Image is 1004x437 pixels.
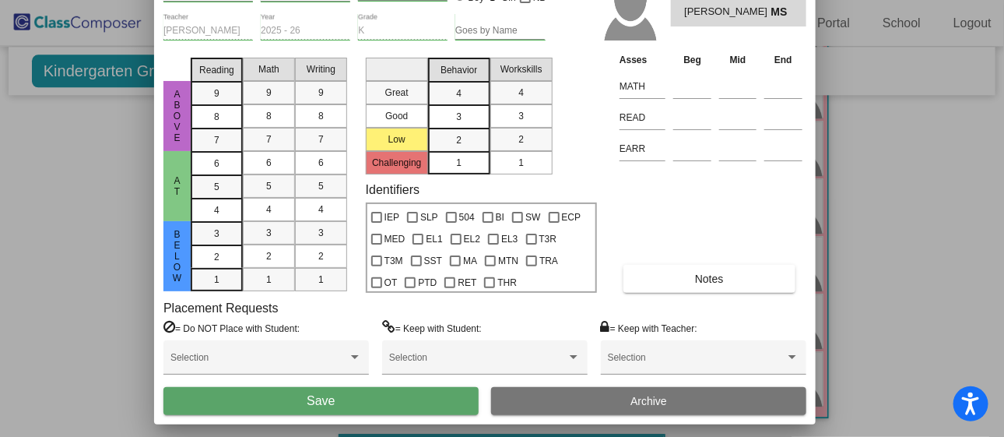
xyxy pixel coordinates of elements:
th: Mid [715,51,760,69]
span: PTD [418,273,437,292]
span: 504 [459,208,475,227]
span: 1 [318,273,324,287]
span: 2 [518,132,524,146]
span: MTN [498,252,518,270]
span: Behavior [441,63,477,77]
input: goes by name [455,26,545,37]
span: 3 [318,226,324,240]
label: = Do NOT Place with Student: [163,320,300,336]
span: 4 [214,203,219,217]
input: assessment [620,137,665,160]
span: 6 [318,156,324,170]
span: THR [497,273,517,292]
span: 7 [214,133,219,147]
span: IEP [384,208,399,227]
span: [PERSON_NAME] [684,4,771,20]
span: 9 [318,86,324,100]
span: 3 [266,226,272,240]
span: EL1 [426,230,442,248]
th: End [760,51,806,69]
span: Above [170,89,184,143]
span: 2 [214,250,219,264]
span: 2 [318,249,324,263]
span: 4 [318,203,324,217]
span: BI [496,208,504,227]
button: Save [163,387,479,415]
span: 5 [318,179,324,193]
span: Below [170,229,184,284]
span: OT [384,273,398,292]
span: 2 [456,133,462,147]
span: Archive [630,395,667,407]
label: = Keep with Teacher: [601,320,697,336]
span: MS [771,4,793,20]
span: SST [424,252,442,270]
span: Writing [307,62,335,76]
span: SLP [420,208,438,227]
th: Beg [669,51,715,69]
span: 1 [266,273,272,287]
label: Placement Requests [163,301,279,315]
span: 3 [456,110,462,124]
span: 3 [214,227,219,241]
span: 1 [456,156,462,170]
span: 8 [318,109,324,123]
span: Workskills [500,62,542,76]
span: RET [458,273,476,292]
span: 9 [214,86,219,100]
span: At [170,175,184,197]
th: Asses [616,51,669,69]
span: 7 [266,132,272,146]
span: 6 [214,157,219,171]
span: Notes [695,273,724,285]
span: TRA [539,252,558,270]
span: MED [384,230,405,248]
span: 5 [266,179,272,193]
span: 1 [518,156,524,170]
span: EL3 [501,230,518,248]
span: 2 [266,249,272,263]
input: year [261,26,350,37]
button: Notes [623,265,795,293]
span: Reading [199,63,234,77]
label: Identifiers [366,182,420,197]
span: Math [258,62,279,76]
span: 9 [266,86,272,100]
button: Archive [491,387,806,415]
span: 4 [266,203,272,217]
span: 1 [214,273,219,287]
span: 5 [214,180,219,194]
span: MA [463,252,477,270]
span: 8 [266,109,272,123]
span: Save [307,394,335,407]
span: 3 [518,109,524,123]
input: assessment [620,106,665,129]
input: grade [358,26,448,37]
span: 6 [266,156,272,170]
span: 8 [214,110,219,124]
span: 4 [518,86,524,100]
span: EL2 [464,230,480,248]
input: assessment [620,75,665,98]
input: teacher [163,26,253,37]
span: SW [525,208,540,227]
span: 7 [318,132,324,146]
span: T3M [384,252,403,270]
span: 4 [456,86,462,100]
span: ECP [562,208,581,227]
span: T3R [539,230,557,248]
label: = Keep with Student: [382,320,482,336]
